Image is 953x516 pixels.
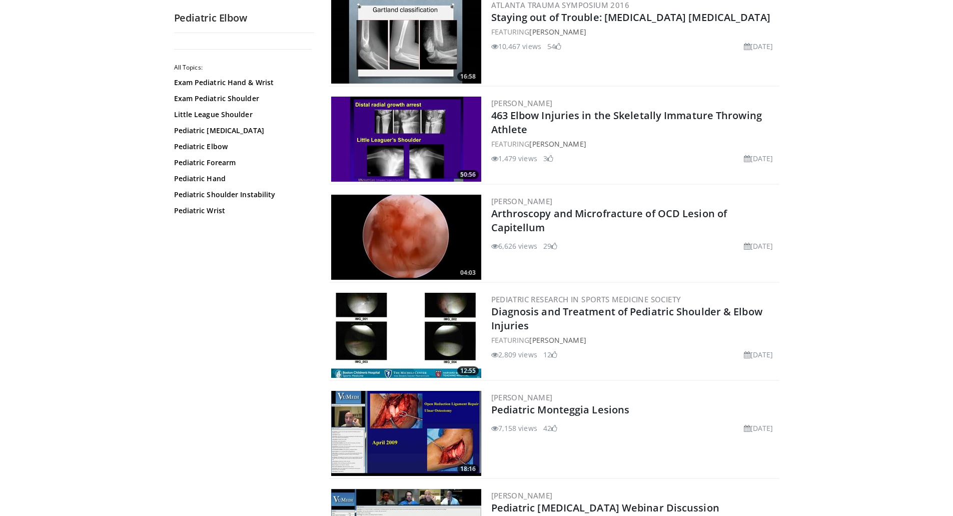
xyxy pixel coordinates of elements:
[744,423,773,433] li: [DATE]
[529,139,586,149] a: [PERSON_NAME]
[491,11,770,24] a: Staying out of Trouble: [MEDICAL_DATA] [MEDICAL_DATA]
[174,158,309,168] a: Pediatric Forearm
[331,195,481,280] img: 85941fdf-cf76-48a5-a453-97c6f22bbe63.300x170_q85_crop-smart_upscale.jpg
[547,41,561,52] li: 54
[491,403,630,416] a: Pediatric Monteggia Lesions
[744,153,773,164] li: [DATE]
[491,207,727,234] a: Arthroscopy and Microfracture of OCD Lesion of Capitellum
[543,349,557,360] li: 12
[491,27,777,37] div: FEATURING
[491,392,553,402] a: [PERSON_NAME]
[491,335,777,345] div: FEATURING
[174,174,309,184] a: Pediatric Hand
[491,241,537,251] li: 6,626 views
[457,170,479,179] span: 50:56
[491,294,681,304] a: Pediatric Research in Sports Medicine Society
[331,391,481,476] img: c70d7254-00ff-4d08-a70d-a2fc9b0f8d12.300x170_q85_crop-smart_upscale.jpg
[331,195,481,280] a: 04:03
[744,41,773,52] li: [DATE]
[491,139,777,149] div: FEATURING
[744,241,773,251] li: [DATE]
[457,72,479,81] span: 16:58
[529,335,586,345] a: [PERSON_NAME]
[174,142,309,152] a: Pediatric Elbow
[491,305,762,332] a: Diagnosis and Treatment of Pediatric Shoulder & Elbow Injuries
[174,190,309,200] a: Pediatric Shoulder Instability
[174,110,309,120] a: Little League Shoulder
[491,196,553,206] a: [PERSON_NAME]
[174,126,309,136] a: Pediatric [MEDICAL_DATA]
[174,94,309,104] a: Exam Pediatric Shoulder
[491,349,537,360] li: 2,809 views
[529,27,586,37] a: [PERSON_NAME]
[174,206,309,216] a: Pediatric Wrist
[491,501,719,514] a: Pediatric [MEDICAL_DATA] Webinar Discussion
[543,423,557,433] li: 42
[744,349,773,360] li: [DATE]
[331,293,481,378] a: 12:55
[491,153,537,164] li: 1,479 views
[543,241,557,251] li: 29
[543,153,553,164] li: 3
[491,41,541,52] li: 10,467 views
[491,109,762,136] a: 463 Elbow Injuries in the Skeletally Immature Throwing Athlete
[174,12,314,25] h2: Pediatric Elbow
[331,391,481,476] a: 18:16
[491,490,553,500] a: [PERSON_NAME]
[457,268,479,277] span: 04:03
[491,423,537,433] li: 7,158 views
[457,464,479,473] span: 18:16
[457,366,479,375] span: 12:55
[174,78,309,88] a: Exam Pediatric Hand & Wrist
[331,97,481,182] img: c158266b-8c56-41b0-9df7-19fbd74dec4b.300x170_q85_crop-smart_upscale.jpg
[331,97,481,182] a: 50:56
[174,64,312,72] h2: All Topics:
[491,98,553,108] a: [PERSON_NAME]
[331,293,481,378] img: ASqSTwfBDudlPt2X4xMDoxOjBrO-I4W8.300x170_q85_crop-smart_upscale.jpg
